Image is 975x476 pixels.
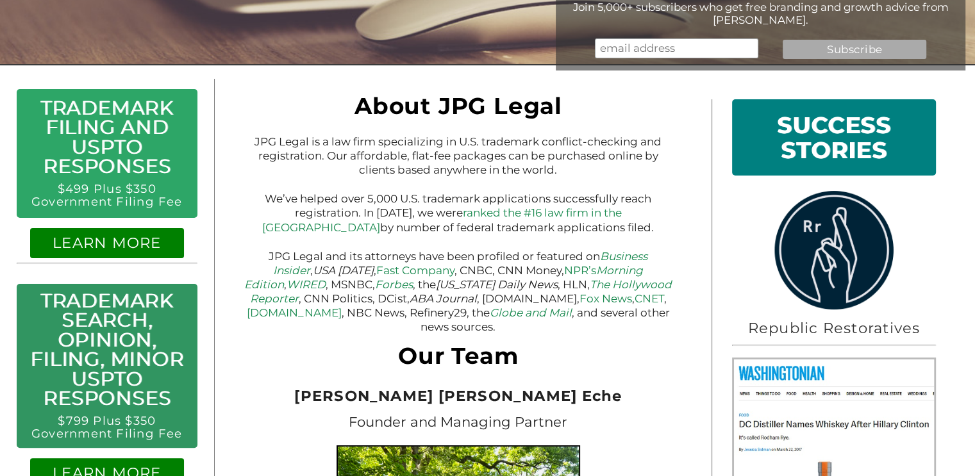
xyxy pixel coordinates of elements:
[262,206,622,233] a: ranked the #16 law firm in the [GEOGRAPHIC_DATA]
[375,278,413,291] a: Forbes
[436,278,558,291] em: [US_STATE] Daily News
[244,349,672,369] h1: Our Team
[244,99,672,119] h1: About JPG Legal
[748,319,921,337] span: Republic Restoratives
[244,249,672,334] p: JPG Legal and its attorneys have been profiled or featured on , , , CNBC, CNN Money, , , MSNBC, ,...
[244,192,672,234] p: We’ve helped over 5,000 U.S. trademark applications successfully reach registration. In [DATE], w...
[349,413,567,430] span: Founder and Managing Partner
[244,264,643,291] em: Morning Edition
[244,264,643,291] a: NPR’sMorning Edition
[579,292,632,305] a: Fox News
[313,264,374,277] em: USA [DATE]
[294,387,622,405] span: [PERSON_NAME] [PERSON_NAME] Eche
[244,135,672,177] p: JPG Legal is a law firm specializing in U.S. trademark conflict-checking and registration. Our af...
[40,96,174,178] a: Trademark Filing and USPTO Responses
[742,110,926,167] h1: SUCCESS STORIES
[53,234,161,252] a: LEARN MORE
[783,40,926,59] input: Subscribe
[287,278,326,291] a: WIRED
[410,292,477,305] em: ABA Journal
[31,413,183,441] a: $799 Plus $350 Government Filing Fee
[250,278,672,305] a: The Hollywood Reporter
[595,38,759,58] input: email address
[376,264,454,277] a: Fast Company
[635,292,664,305] a: CNET
[247,306,342,319] a: [DOMAIN_NAME]
[490,306,572,319] a: Globe and Mail
[771,191,897,309] img: rrlogo.png
[556,1,965,26] div: Join 5,000+ subscribers who get free branding and growth advice from [PERSON_NAME].
[31,181,183,209] a: $499 Plus $350 Government Filing Fee
[30,289,183,410] a: Trademark Search, Opinion, Filing, Minor USPTO Responses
